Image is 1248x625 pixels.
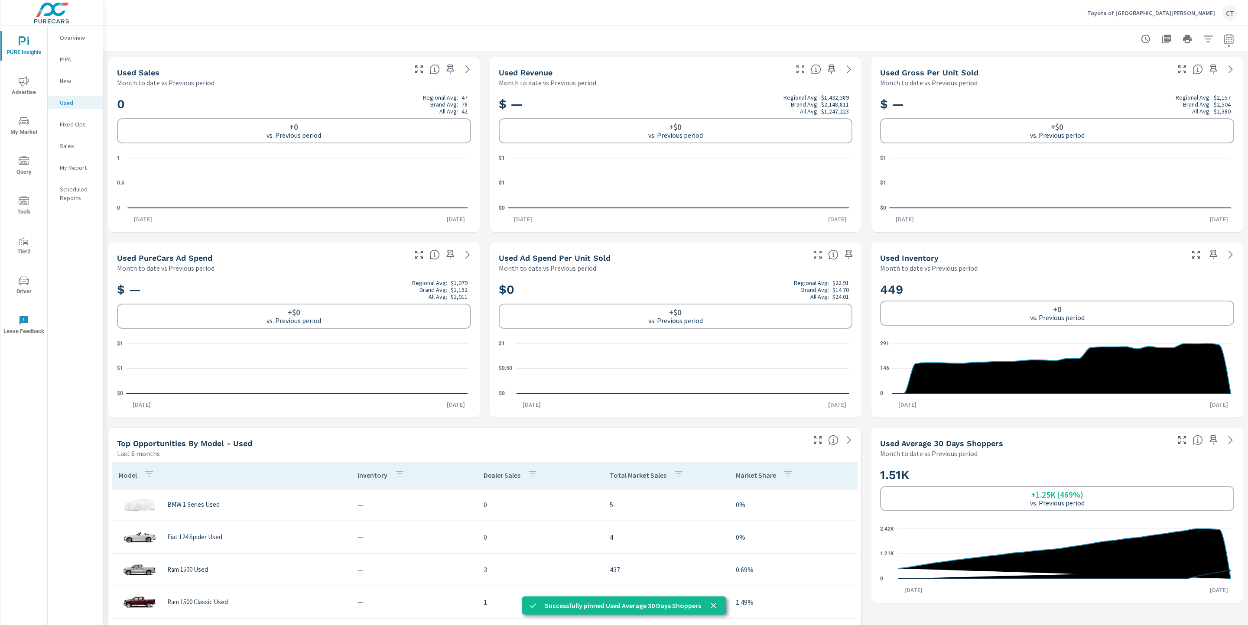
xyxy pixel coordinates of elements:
span: Total cost of media for all PureCars channels for the selected dealership group over the selected... [429,249,440,260]
p: [DATE] [1204,215,1234,223]
p: Regional Avg: [1176,94,1211,101]
p: Inventory [357,471,387,479]
p: Toyota of [GEOGRAPHIC_DATA][PERSON_NAME] [1087,9,1215,17]
button: Make Fullscreen [811,433,825,447]
p: $1,152 [451,286,468,293]
p: $1,432,389 [821,94,849,101]
p: — [357,499,470,510]
p: [DATE] [898,586,929,594]
p: 1 [484,597,596,607]
p: 0 [484,499,596,510]
div: Fixed Ops [48,118,103,131]
a: See more details in report [1224,248,1238,262]
span: Find the biggest opportunities within your model lineup by seeing how each model is selling in yo... [828,435,838,445]
span: Save this to your personalized report [842,248,856,262]
h5: Top Opportunities by Model - Used [117,439,252,448]
span: Advertise [3,76,45,97]
h6: +$0 [288,308,300,317]
h2: 0 [117,94,471,115]
span: Tools [3,196,45,217]
p: BMW 1 Series Used [167,501,220,508]
h5: Used Gross Per Unit Sold [880,68,978,77]
button: Make Fullscreen [412,62,426,76]
p: Brand Avg: [1183,101,1211,108]
p: $1,247,223 [821,108,849,115]
span: Number of vehicles sold by the dealership over the selected date range. [Source: This data is sou... [429,64,440,74]
p: $1,011 [451,293,468,300]
p: Regional Avg: [423,94,458,101]
h6: +$0 [1051,123,1063,131]
h5: Used Average 30 Days Shoppers [880,439,1003,448]
div: My Report [48,161,103,174]
h6: +$0 [669,123,682,131]
p: vs. Previous period [648,317,703,324]
h6: +$0 [669,308,682,317]
p: vs. Previous period [648,131,703,139]
a: See more details in report [461,62,474,76]
button: "Export Report to PDF" [1158,30,1175,48]
text: 0 [880,576,883,582]
p: Regional Avg: [783,94,819,101]
p: Scheduled Reports [60,185,96,202]
div: New [48,74,103,87]
p: Month to date vs Previous period [117,78,214,88]
p: 0 [484,532,596,542]
p: $2,157 [1214,94,1231,101]
div: PIPA [48,53,103,66]
span: Save this to your personalized report [825,62,838,76]
text: $1 [117,340,123,347]
p: My Report [60,163,96,172]
button: Select Date Range [1220,30,1238,48]
a: See more details in report [461,248,474,262]
p: $2,380 [1214,108,1231,115]
img: glamour [122,524,157,550]
text: 0 [880,390,883,396]
span: Driver [3,275,45,297]
text: $0 [499,205,505,211]
p: [DATE] [1204,586,1234,594]
p: $22.91 [832,279,849,286]
p: [DATE] [822,215,852,223]
p: Month to date vs Previous period [499,263,596,273]
h5: Used Sales [117,68,159,77]
h2: $ — [117,279,471,300]
span: Query [3,156,45,177]
p: 0% [736,499,850,510]
p: Dealer Sales [484,471,520,479]
span: Leave Feedback [3,315,45,337]
text: 1 [117,155,120,161]
h2: $0 [499,279,853,300]
p: Month to date vs Previous period [880,448,978,459]
p: Successfully pinned Used Average 30 Days Shoppers [545,600,701,611]
p: $2,148,811 [821,101,849,108]
p: All Avg: [800,108,819,115]
p: — [357,564,470,575]
p: vs. Previous period [266,131,321,139]
p: 0% [736,532,850,542]
div: Used [48,96,103,109]
img: glamour [122,492,157,518]
p: — [357,597,470,607]
text: 291 [880,340,889,347]
p: Month to date vs Previous period [880,263,978,273]
p: Fixed Ops [60,120,96,129]
p: Month to date vs Previous period [117,263,214,273]
p: [DATE] [441,215,471,223]
img: glamour [122,557,157,583]
p: Regional Avg: [412,279,447,286]
p: New [60,77,96,85]
span: Save this to your personalized report [1206,248,1220,262]
p: vs. Previous period [1030,314,1085,321]
text: 0.5 [117,180,124,186]
div: CT [1222,5,1238,21]
p: Brand Avg: [791,101,819,108]
p: Used [60,98,96,107]
p: 0.69% [736,564,850,575]
p: Month to date vs Previous period [880,78,978,88]
a: See more details in report [842,433,856,447]
p: 4 [610,532,722,542]
p: All Avg: [429,293,447,300]
p: 1.49% [736,597,850,607]
span: My Market [3,116,45,137]
p: 78 [461,101,468,108]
